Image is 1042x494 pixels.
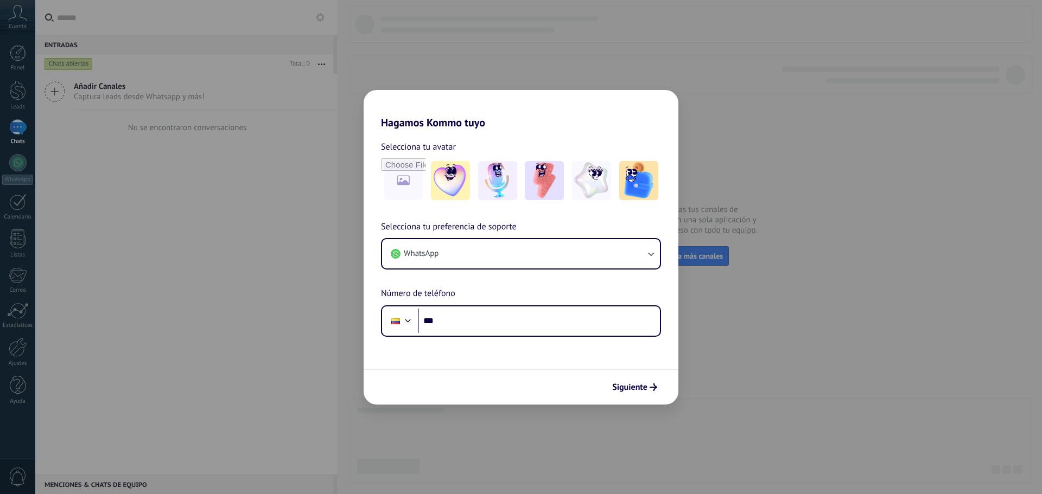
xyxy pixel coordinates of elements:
[364,90,678,129] h2: Hagamos Kommo tuyo
[607,378,662,396] button: Siguiente
[572,161,611,200] img: -4.jpeg
[612,383,647,391] span: Siguiente
[381,220,517,234] span: Selecciona tu preferencia de soporte
[619,161,658,200] img: -5.jpeg
[381,140,456,154] span: Selecciona tu avatar
[478,161,517,200] img: -2.jpeg
[385,310,406,332] div: Colombia: + 57
[431,161,470,200] img: -1.jpeg
[404,248,439,259] span: WhatsApp
[382,239,660,268] button: WhatsApp
[525,161,564,200] img: -3.jpeg
[381,287,455,301] span: Número de teléfono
